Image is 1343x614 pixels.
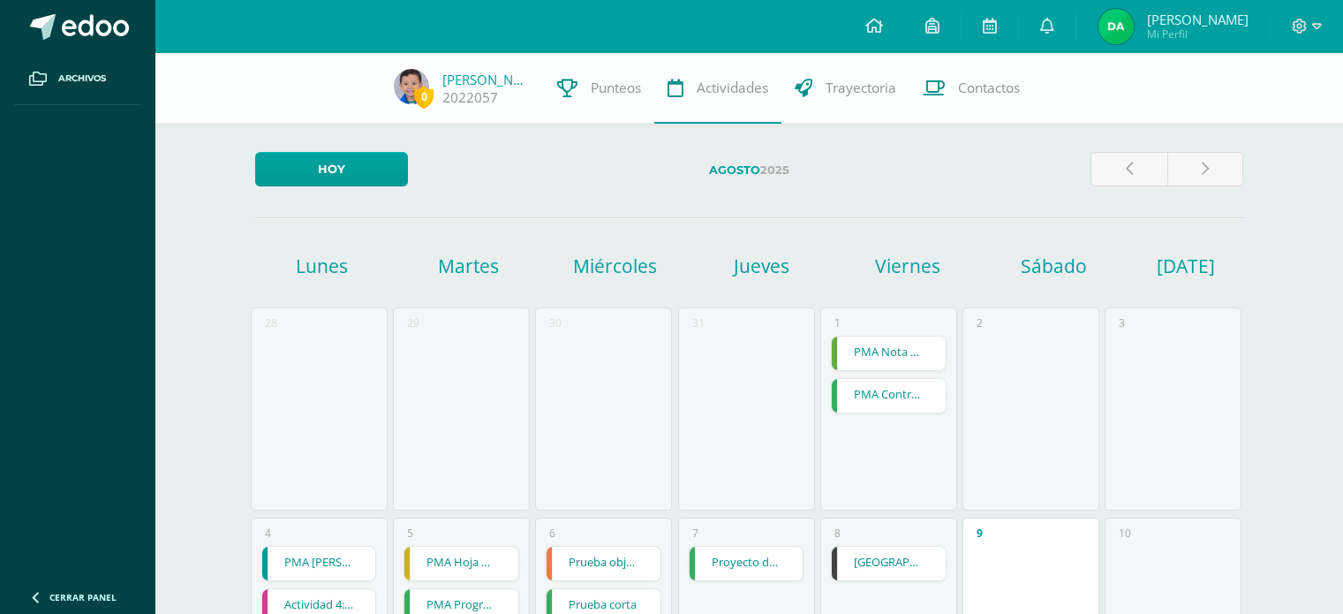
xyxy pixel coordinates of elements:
[442,88,498,107] a: 2022057
[709,163,760,177] strong: Agosto
[262,547,376,580] a: PMA [PERSON_NAME][DATE]
[1119,526,1131,541] div: 10
[781,53,909,124] a: Trayectoria
[404,547,518,580] a: PMA Hoja de Trabajo: Clasificación de las plantas
[252,254,393,278] h1: Lunes
[549,315,562,330] div: 30
[977,315,983,330] div: 2
[398,254,539,278] h1: Martes
[831,378,947,413] div: PMA Control de caligrafía No. 4 | Tarea
[546,546,661,581] div: Prueba objetiva del III bloque | Tarea
[265,315,277,330] div: 28
[958,79,1020,97] span: Contactos
[404,546,519,581] div: PMA Hoja de Trabajo: Clasificación de las plantas | Tarea
[591,79,641,97] span: Punteos
[422,152,1076,188] label: 2025
[692,315,705,330] div: 31
[49,591,117,603] span: Cerrar panel
[1147,27,1249,42] span: Mi Perfil
[255,152,408,186] a: Hoy
[265,526,271,541] div: 4
[689,546,804,581] div: Proyecto de lectura: Después de la lectura. | Tarea
[261,546,377,581] div: PMA Santo Domingo de Guzmán | Tarea
[690,547,804,580] a: Proyecto de lectura: Después de la lectura.
[834,526,841,541] div: 8
[832,379,946,413] a: PMA Control de caligrafía No. 4
[831,546,947,581] div: Río de Cocodrilos | Tarea
[394,69,429,104] img: 8107b32789f1d821f25c94bab580c186.png
[1147,11,1249,28] span: [PERSON_NAME]
[547,547,660,580] a: Prueba objetiva del III bloque
[407,315,419,330] div: 29
[826,79,896,97] span: Trayectoria
[549,526,555,541] div: 6
[831,336,947,371] div: PMA Nota Formativa 8 | Tarea
[442,71,531,88] a: [PERSON_NAME]
[834,315,841,330] div: 1
[909,53,1033,124] a: Contactos
[58,72,106,86] span: Archivos
[544,254,685,278] h1: Miércoles
[1119,315,1125,330] div: 3
[1157,254,1179,278] h1: [DATE]
[832,337,946,370] a: PMA Nota Formativa 8
[832,547,946,580] a: [GEOGRAPHIC_DATA]
[984,254,1125,278] h1: Sábado
[697,79,768,97] span: Actividades
[544,53,654,124] a: Punteos
[690,254,832,278] h1: Jueves
[414,86,434,108] span: 0
[977,526,983,541] div: 9
[1098,9,1134,44] img: 8d051a2faae16764f8fe32b811492e28.png
[407,526,413,541] div: 5
[692,526,698,541] div: 7
[837,254,978,278] h1: Viernes
[654,53,781,124] a: Actividades
[14,53,141,105] a: Archivos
